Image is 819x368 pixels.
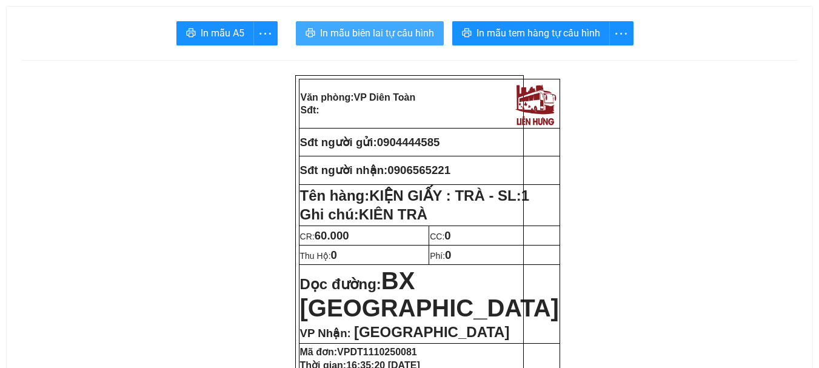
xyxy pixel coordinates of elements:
span: 1 [521,187,529,204]
span: printer [306,28,315,39]
span: [GEOGRAPHIC_DATA] [354,324,509,340]
span: KIÊN TRÀ [359,206,427,222]
button: printerIn mẫu biên lai tự cấu hình [296,21,444,45]
span: 0906565221 [387,164,450,176]
span: BX [GEOGRAPHIC_DATA] [300,267,559,321]
span: Phí: [430,251,451,261]
span: 0904444585 [377,136,440,149]
span: Ghi chú: [300,206,428,222]
button: more [253,21,278,45]
span: 60.000 [315,229,349,242]
strong: Sđt: [301,105,319,115]
span: KIỆN GIẤY : TRÀ - SL: [369,187,529,204]
span: more [610,26,633,41]
span: In mẫu tem hàng tự cấu hình [476,25,600,41]
strong: Văn phòng: [301,92,416,102]
button: more [609,21,633,45]
img: logo [512,81,558,127]
strong: Mã đơn: [300,347,417,357]
span: Thu Hộ: [300,251,337,261]
strong: Sđt người nhận: [300,164,388,176]
span: more [254,26,277,41]
span: In mẫu A5 [201,25,244,41]
span: 0 [331,249,337,261]
span: CR: [300,232,349,241]
span: CC: [430,232,451,241]
button: printerIn mẫu tem hàng tự cấu hình [452,21,610,45]
button: printerIn mẫu A5 [176,21,254,45]
span: printer [186,28,196,39]
span: VP Diên Toàn [354,92,416,102]
span: 0 [445,249,451,261]
span: printer [462,28,472,39]
span: VPDT1110250081 [337,347,417,357]
span: 0 [444,229,450,242]
strong: Dọc đường: [300,276,559,319]
span: VP Nhận: [300,327,351,340]
span: In mẫu biên lai tự cấu hình [320,25,434,41]
strong: Tên hàng: [300,187,530,204]
strong: Sđt người gửi: [300,136,377,149]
